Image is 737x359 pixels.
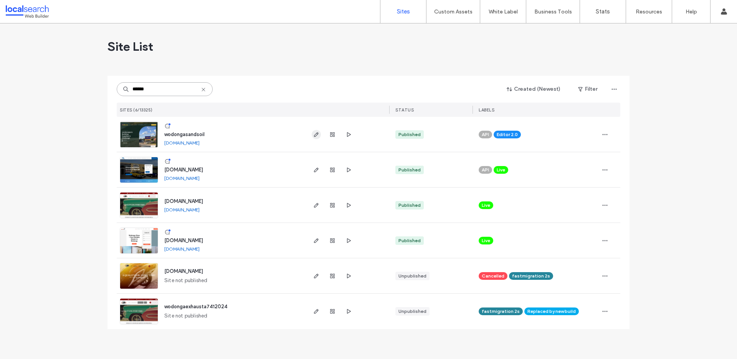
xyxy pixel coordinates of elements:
[164,246,200,252] a: [DOMAIN_NAME]
[527,308,576,315] span: Replaced by new build
[164,175,200,181] a: [DOMAIN_NAME]
[482,237,490,244] span: Live
[164,198,203,204] a: [DOMAIN_NAME]
[482,131,489,138] span: API
[398,202,421,209] div: Published
[164,207,200,213] a: [DOMAIN_NAME]
[164,277,208,284] span: Site not published
[434,8,473,15] label: Custom Assets
[395,107,414,113] span: STATUS
[398,273,426,279] div: Unpublished
[482,308,520,315] span: fastmigration 2s
[500,83,567,95] button: Created (Newest)
[534,8,572,15] label: Business Tools
[398,237,421,244] div: Published
[164,140,200,146] a: [DOMAIN_NAME]
[398,131,421,138] div: Published
[164,167,203,173] a: [DOMAIN_NAME]
[164,131,205,137] a: wodongasandsoil
[497,131,518,138] span: Editor 2.0
[398,308,426,315] div: Unpublished
[164,312,208,320] span: Site not published
[164,268,203,274] a: [DOMAIN_NAME]
[482,273,504,279] span: Cancelled
[120,107,153,113] span: SITES (6/13325)
[164,238,203,243] a: [DOMAIN_NAME]
[479,107,494,113] span: LABELS
[512,273,550,279] span: fastmigration 2s
[482,202,490,209] span: Live
[596,8,610,15] label: Stats
[397,8,410,15] label: Sites
[636,8,662,15] label: Resources
[164,304,227,309] a: wodongaexhausta7412024
[497,166,505,173] span: Live
[107,39,153,54] span: Site List
[398,166,421,173] div: Published
[686,8,697,15] label: Help
[18,5,33,12] span: Help
[482,166,489,173] span: API
[489,8,518,15] label: White Label
[570,83,605,95] button: Filter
